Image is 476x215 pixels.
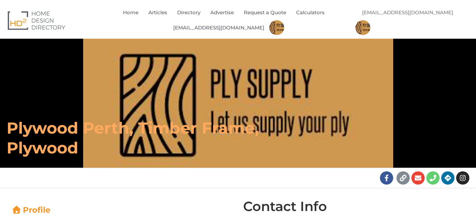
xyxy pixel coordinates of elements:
a: Articles [148,5,167,20]
a: [EMAIL_ADDRESS][DOMAIN_NAME] [355,5,460,20]
a: Profile [12,205,50,215]
nav: Menu [97,5,355,35]
a: Calculators [296,5,325,20]
a: Request a Quote [244,5,286,20]
a: [EMAIL_ADDRESS][DOMAIN_NAME] [173,20,264,35]
img: Ply Supply [269,20,284,35]
img: Ply Supply [355,20,370,35]
a: Home [123,5,138,20]
a: Directory [177,5,200,20]
h6: Plywood Perth, Timber Frame, Plywood [7,118,330,158]
nav: Menu [355,5,471,35]
h4: Contact Info [243,200,327,213]
a: Advertise [210,5,234,20]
